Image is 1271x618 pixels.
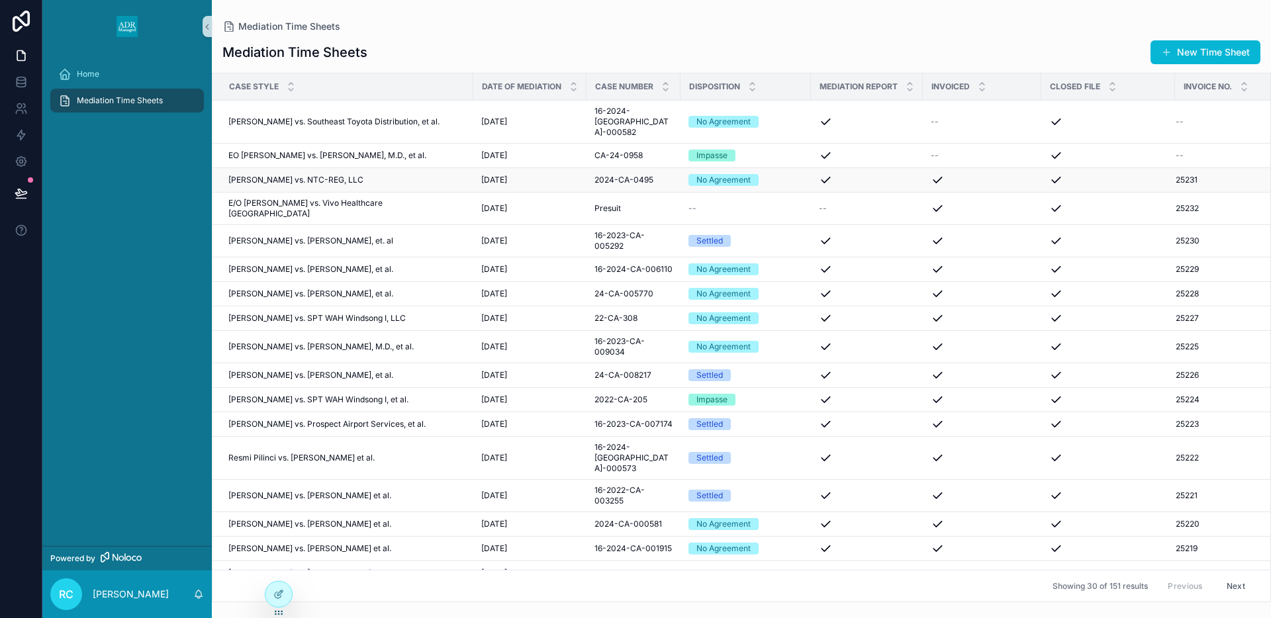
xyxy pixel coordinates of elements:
[696,518,751,530] div: No Agreement
[228,370,393,380] span: [PERSON_NAME] vs. [PERSON_NAME], et al.
[594,230,673,251] a: 16-2023-CA-005292
[1176,394,1258,405] a: 25224
[594,336,673,357] span: 16-2023-CA-009034
[481,370,579,380] a: [DATE]
[481,519,579,529] a: [DATE]
[819,203,827,214] span: --
[688,174,803,186] a: No Agreement
[594,175,673,185] a: 2024-CA-0495
[481,288,579,299] a: [DATE]
[481,490,579,501] a: [DATE]
[594,543,672,554] span: 16-2024-CA-001915
[93,588,169,601] p: [PERSON_NAME]
[819,203,915,214] a: --
[228,543,391,554] span: [PERSON_NAME] vs. [PERSON_NAME] et al.
[228,419,426,429] span: [PERSON_NAME] vs. Prospect Airport Services, et al.
[481,394,507,405] span: [DATE]
[228,453,465,463] a: Resmi Pilinci vs. [PERSON_NAME] et al.
[931,116,939,127] span: --
[42,53,212,130] div: scrollable content
[1176,370,1258,380] a: 25226
[594,288,653,299] span: 24-CA-005770
[688,518,803,530] a: No Agreement
[481,313,579,324] a: [DATE]
[1176,203,1199,214] span: 25232
[1176,288,1258,299] a: 25228
[77,95,163,106] span: Mediation Time Sheets
[595,81,653,92] span: Case Number
[50,89,204,112] a: Mediation Time Sheets
[228,394,465,405] a: [PERSON_NAME] vs. SPT WAH Windsong I, et al.
[481,313,507,324] span: [DATE]
[1176,453,1258,463] a: 25222
[222,43,367,62] h1: Mediation Time Sheets
[696,116,751,128] div: No Agreement
[1176,116,1258,127] a: --
[228,313,406,324] span: [PERSON_NAME] vs. SPT WAH Windsong I, LLC
[1176,568,1258,578] a: CANC2522
[696,394,728,406] div: Impasse
[594,394,647,405] span: 2022-CA-205
[228,175,465,185] a: [PERSON_NAME] vs. NTC-REG, LLC
[1176,519,1258,529] a: 25220
[1176,150,1184,161] span: --
[594,519,673,529] a: 2024-CA-000581
[1151,40,1260,64] button: New Time Sheet
[228,568,465,578] a: [PERSON_NAME] vs. [PERSON_NAME] et al.
[1176,419,1199,429] span: 25223
[696,312,751,324] div: No Agreement
[481,419,579,429] a: [DATE]
[931,150,939,161] span: --
[481,203,579,214] a: [DATE]
[1176,519,1200,529] span: 25220
[594,442,673,474] a: 16-2024-[GEOGRAPHIC_DATA]-000573
[228,419,465,429] a: [PERSON_NAME] vs. Prospect Airport Services, et al.
[931,150,1033,161] a: --
[594,264,673,275] span: 16-2024-CA-006110
[819,568,915,578] a: --
[1176,288,1199,299] span: 25228
[594,519,662,529] span: 2024-CA-000581
[1176,394,1200,405] span: 25224
[481,490,507,501] span: [DATE]
[1176,543,1258,554] a: 25219
[594,485,673,506] a: 16-2022-CA-003255
[688,568,696,578] span: --
[1176,150,1258,161] a: --
[688,394,803,406] a: Impasse
[481,568,579,578] a: [DATE]
[482,81,561,92] span: Date of Mediation
[1176,341,1199,352] span: 25225
[1176,203,1258,214] a: 25232
[228,116,440,127] span: [PERSON_NAME] vs. Southeast Toyota Distribution, et al.
[696,235,723,247] div: Settled
[481,543,579,554] a: [DATE]
[1176,419,1258,429] a: 25223
[696,174,751,186] div: No Agreement
[117,16,138,37] img: App logo
[42,546,212,570] a: Powered by
[481,150,579,161] a: [DATE]
[228,116,465,127] a: [PERSON_NAME] vs. Southeast Toyota Distribution, et al.
[228,313,465,324] a: [PERSON_NAME] vs. SPT WAH Windsong I, LLC
[1176,116,1184,127] span: --
[594,568,672,578] span: 16-2024-CA-001619
[1053,581,1148,592] span: Showing 30 of 151 results
[1176,453,1199,463] span: 25222
[1176,264,1258,275] a: 25229
[594,313,673,324] a: 22-CA-308
[688,568,803,578] a: --
[228,198,465,219] a: E/O [PERSON_NAME] vs. Vivo Healthcare [GEOGRAPHIC_DATA]
[481,203,507,214] span: [DATE]
[696,150,728,161] div: Impasse
[594,568,673,578] a: 16-2024-CA-001619
[594,419,673,429] span: 16-2023-CA-007174
[689,81,740,92] span: Disposition
[481,288,507,299] span: [DATE]
[688,490,803,502] a: Settled
[594,106,673,138] a: 16-2024-[GEOGRAPHIC_DATA]-000582
[77,69,99,79] span: Home
[481,370,507,380] span: [DATE]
